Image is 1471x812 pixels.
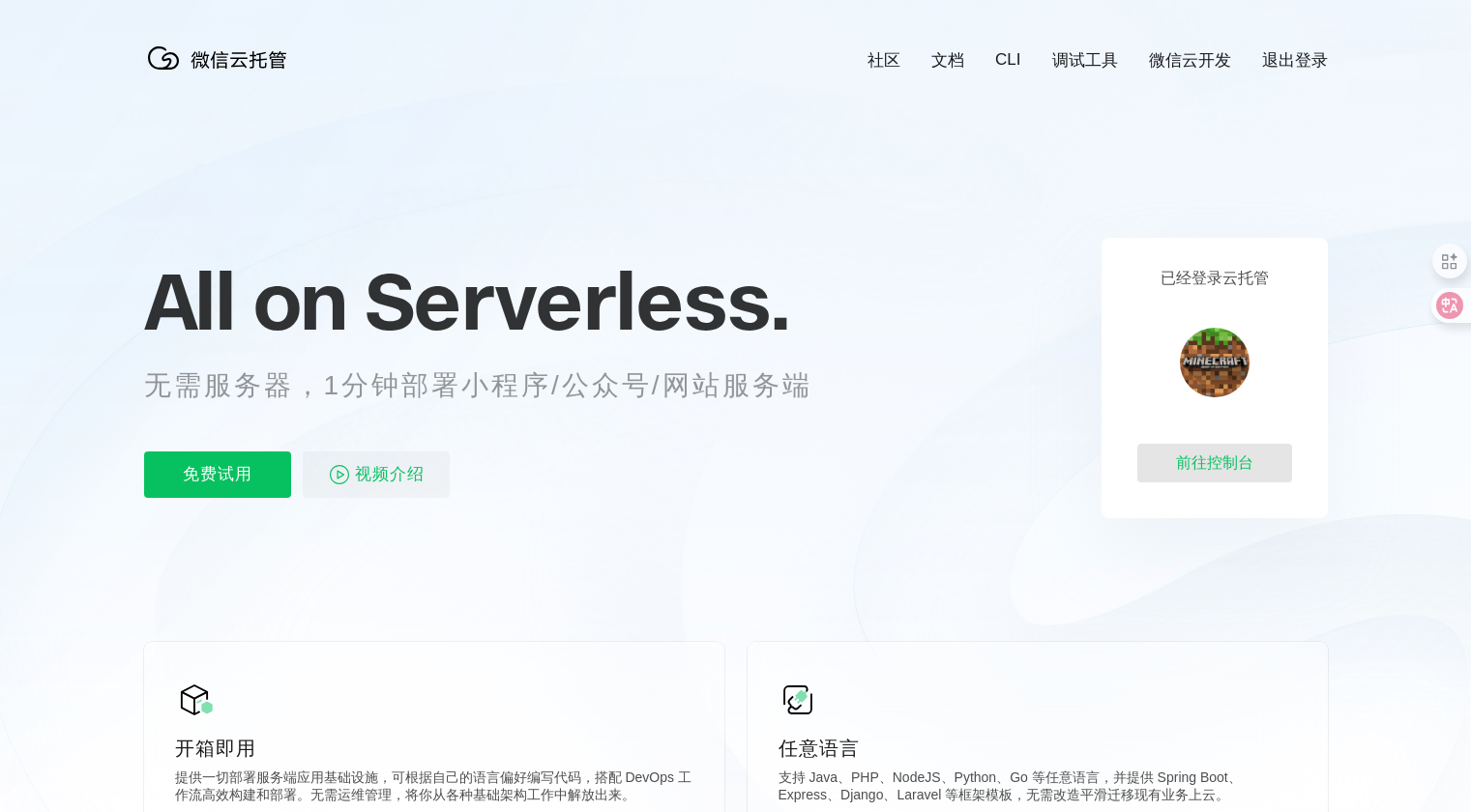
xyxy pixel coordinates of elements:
[779,769,1297,808] p: 支持 Java、PHP、NodeJS、Python、Go 等任意语言，并提供 Spring Boot、Express、Django、Laravel 等框架模板，无需改造平滑迁移现有业务上云。
[1262,49,1328,72] a: 退出登录
[144,366,848,405] p: 无需服务器，1分钟部署小程序/公众号/网站服务端
[779,735,1297,762] p: 任意语言
[175,735,693,762] p: 开箱即用
[144,451,291,498] p: 免费试用
[1149,49,1231,72] a: 微信云开发
[144,39,299,77] img: 微信云托管
[995,50,1020,70] a: CLI
[144,64,299,80] a: 微信云托管
[1052,49,1118,72] a: 调试工具
[355,451,425,498] span: 视频介绍
[1137,444,1292,482] div: 前往控制台
[931,49,964,72] a: 文档
[328,463,351,486] img: video_play.svg
[868,49,900,72] a: 社区
[144,252,346,349] span: All on
[365,252,789,349] span: Serverless.
[1161,269,1269,289] p: 已经登录云托管
[175,769,693,808] p: 提供一切部署服务端应用基础设施，可根据自己的语言偏好编写代码，搭配 DevOps 工作流高效构建和部署。无需运维管理，将你从各种基础架构工作中解放出来。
